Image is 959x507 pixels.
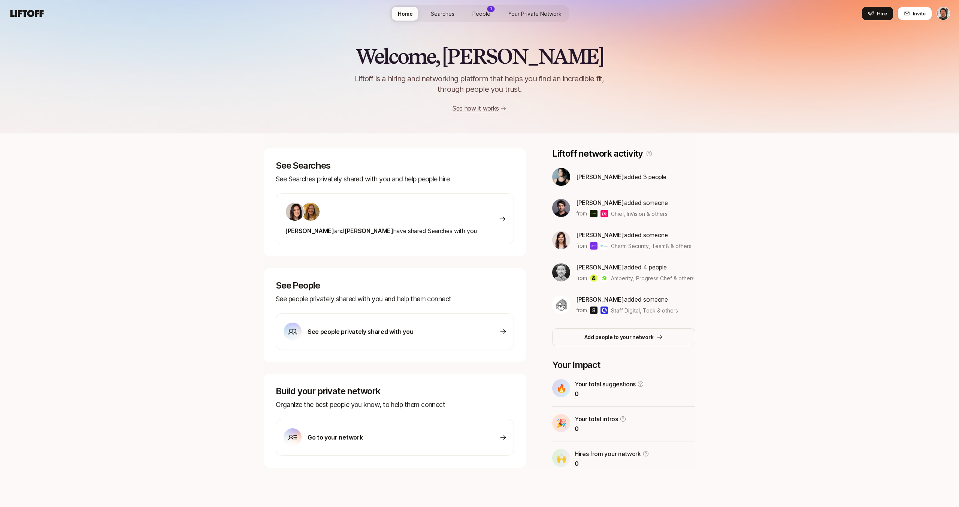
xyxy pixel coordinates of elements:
[575,424,626,434] p: 0
[398,10,413,18] span: Home
[425,7,460,21] a: Searches
[334,227,344,235] span: and
[576,173,624,181] span: [PERSON_NAME]
[552,414,570,432] div: 🎉
[937,7,950,20] button: Jonathan Rochez
[345,73,614,94] p: Liftoff is a hiring and networking platform that helps you find an incredible fit, through people...
[508,10,562,18] span: Your Private Network
[552,449,570,467] div: 🙌
[576,296,624,303] span: [PERSON_NAME]
[575,389,644,399] p: 0
[285,227,477,235] span: have shared Searches with you
[600,274,608,282] img: Progress Chef
[552,148,643,159] p: Liftoff network activity
[600,242,608,250] img: Team8
[611,210,668,218] span: Chief, InVision & others
[276,386,514,396] p: Build your private network
[611,307,678,314] span: Staff Digital, Tock & others
[276,174,514,184] p: See Searches privately shared with you and help people hire
[302,203,320,221] img: 51df712d_3d1e_4cd3_81be_ad2d4a32c205.jpg
[490,6,492,12] p: 1
[552,296,570,314] img: 784e1609_4053_45be_a1f2_0ec4c459700a.jpg
[600,210,608,217] img: InVision
[308,327,413,337] p: See people privately shared with you
[276,280,514,291] p: See People
[285,227,334,235] span: [PERSON_NAME]
[552,231,570,249] img: 078aaabc_77bf_4f62_99c8_43516fd9b0fa.jpg
[575,379,636,389] p: Your total suggestions
[590,274,598,282] img: Amperity
[575,449,641,459] p: Hires from your network
[590,242,598,250] img: Charm Security
[392,7,419,21] a: Home
[552,168,570,186] img: 539a6eb7_bc0e_4fa2_8ad9_ee091919e8d1.jpg
[502,7,568,21] a: Your Private Network
[466,7,496,21] a: People1
[877,10,887,17] span: Hire
[576,199,624,206] span: [PERSON_NAME]
[472,10,490,18] span: People
[276,294,514,304] p: See people privately shared with you and help them connect
[898,7,932,20] button: Invite
[576,230,692,240] p: added someone
[611,242,692,250] span: Charm Security, Team8 & others
[576,306,587,315] p: from
[552,360,695,370] p: Your Impact
[576,209,587,218] p: from
[453,105,499,112] a: See how it works
[308,432,363,442] p: Go to your network
[575,414,618,424] p: Your total intros
[576,231,624,239] span: [PERSON_NAME]
[576,241,587,250] p: from
[937,7,950,20] img: Jonathan Rochez
[611,275,695,281] span: Amperity, Progress Chef & others
[552,263,570,281] img: c9d5b7ad_f19c_4364_8f66_ef1aa96cc362.jpg
[590,307,598,314] img: Staff Digital
[576,295,678,304] p: added someone
[344,227,393,235] span: [PERSON_NAME]
[575,459,649,468] p: 0
[576,274,587,283] p: from
[552,379,570,397] div: 🔥
[576,172,666,182] p: added 3 people
[286,203,304,221] img: 71d7b91d_d7cb_43b4_a7ea_a9b2f2cc6e03.jpg
[576,263,624,271] span: [PERSON_NAME]
[576,262,693,272] p: added 4 people
[576,198,668,208] p: added someone
[552,199,570,217] img: 1ec05670_0ea3_42c5_8156_a8508411ea81.jpg
[356,45,604,67] h2: Welcome, [PERSON_NAME]
[584,333,654,342] p: Add people to your network
[590,210,598,217] img: Chief
[552,328,695,346] button: Add people to your network
[276,160,514,171] p: See Searches
[431,10,454,18] span: Searches
[862,7,893,20] button: Hire
[600,307,608,314] img: Tock
[276,399,514,410] p: Organize the best people you know, to help them connect
[913,10,926,17] span: Invite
